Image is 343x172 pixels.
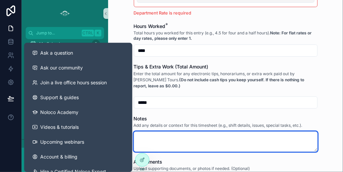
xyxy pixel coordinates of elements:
p: Department Rate is required [134,10,318,16]
span: Ctrl [82,30,94,36]
span: Notes [134,116,147,121]
span: Jump to... [36,30,79,36]
p: Enter the total amount for any electronic tips, honorariums, or extra work paid out by [PERSON_NA... [134,71,318,89]
a: Account & billing [27,149,129,164]
a: Videos & tutorials [27,120,129,135]
span: Support & guides [40,94,79,101]
span: Add any details or context for this timesheet (e.g., shift details, issues, special tasks, etc.). [134,123,302,128]
a: Support & guides [27,90,129,105]
span: Noloco Academy [40,109,78,116]
a: Join a live office hours session [27,75,129,90]
a: Upcoming webinars [27,135,129,149]
a: Ask our community [27,60,129,75]
button: Ask a question [27,46,129,60]
a: Powered by [22,139,108,148]
span: Upload supporting documents, or photos if needed. (Optional) [134,166,250,171]
div: scrollable content [22,39,108,139]
span: Tips & Extra Work (Total Amount) [134,64,209,69]
a: Noloco Academy [27,105,129,120]
span: Join a live office hours session [40,79,107,86]
span: Ask a question [40,50,73,56]
strong: Note: For flat rates or day rates, please only enter 1. [134,30,312,41]
img: App logo [59,8,70,19]
span: Total hours you worked for this entry (e.g., 4.5 for four and a half hours). [134,30,318,41]
span: Hours Worked [134,23,166,29]
span: Upcoming webinars [40,139,84,145]
span: Videos & tutorials [40,124,79,131]
button: Jump to...CtrlK [26,27,104,39]
span: K [95,30,101,36]
span: Ask our community [40,64,83,71]
div: 0 [92,40,100,48]
span: Attachments [134,159,163,165]
span: My Calendar [39,41,64,47]
strong: (Do not include cash tips you keep yourself. If there is nothing to report, leave as $0.00.) [134,77,304,88]
span: Account & billing [40,153,77,160]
